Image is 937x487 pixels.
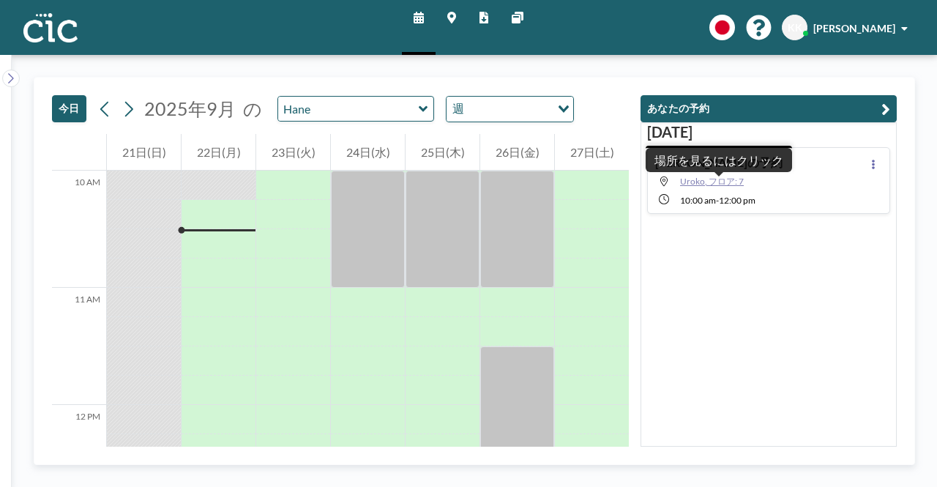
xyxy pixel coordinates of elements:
input: Hane [278,97,419,121]
span: - [716,195,719,206]
button: あなたの予約 [641,95,897,122]
span: 10:00 AM [680,195,716,206]
div: 場所を見るにはクリック [654,153,783,168]
div: 25日(木) [406,134,479,171]
span: 週 [449,100,467,119]
span: [PERSON_NAME] [813,22,895,34]
div: 24日(水) [331,134,405,171]
div: 10 AM [52,171,106,288]
img: organization-logo [23,13,78,42]
span: Uroko, フロア: 7 [680,176,744,187]
div: 27日(土) [555,134,629,171]
div: 26日(金) [480,134,554,171]
span: KK [788,21,802,34]
span: の [243,97,262,120]
div: 23日(火) [256,134,330,171]
div: 21日(日) [107,134,181,171]
div: 22日(月) [182,134,255,171]
button: 今日 [52,95,86,122]
span: 12:00 PM [719,195,755,206]
span: 2025年9月 [144,97,236,119]
div: 11 AM [52,288,106,405]
input: Search for option [468,100,549,119]
h3: [DATE] [647,123,890,141]
div: Search for option [447,97,573,122]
